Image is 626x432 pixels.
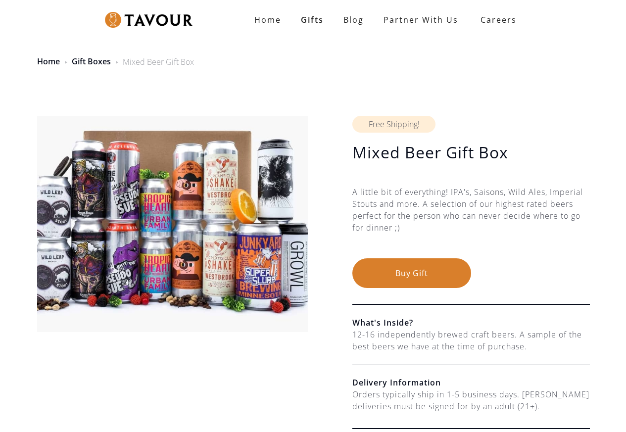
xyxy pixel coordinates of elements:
div: A little bit of everything! IPA's, Saisons, Wild Ales, Imperial Stouts and more. A selection of o... [352,186,590,258]
a: Home [244,10,291,30]
div: Orders typically ship in 1-5 business days. [PERSON_NAME] deliveries must be signed for by an adu... [352,388,590,412]
a: Careers [468,6,524,34]
h6: What's Inside? [352,317,590,329]
div: 12-16 independently brewed craft beers. A sample of the best beers we have at the time of purchase. [352,329,590,352]
h1: Mixed Beer Gift Box [352,143,590,162]
a: Gift Boxes [72,56,111,67]
strong: Home [254,14,281,25]
a: partner with us [374,10,468,30]
strong: Careers [481,10,517,30]
a: Blog [334,10,374,30]
a: Home [37,56,60,67]
a: Gifts [291,10,334,30]
h6: Delivery Information [352,377,590,388]
button: Buy Gift [352,258,471,288]
div: Free Shipping! [352,116,435,133]
div: Mixed Beer Gift Box [123,56,194,68]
